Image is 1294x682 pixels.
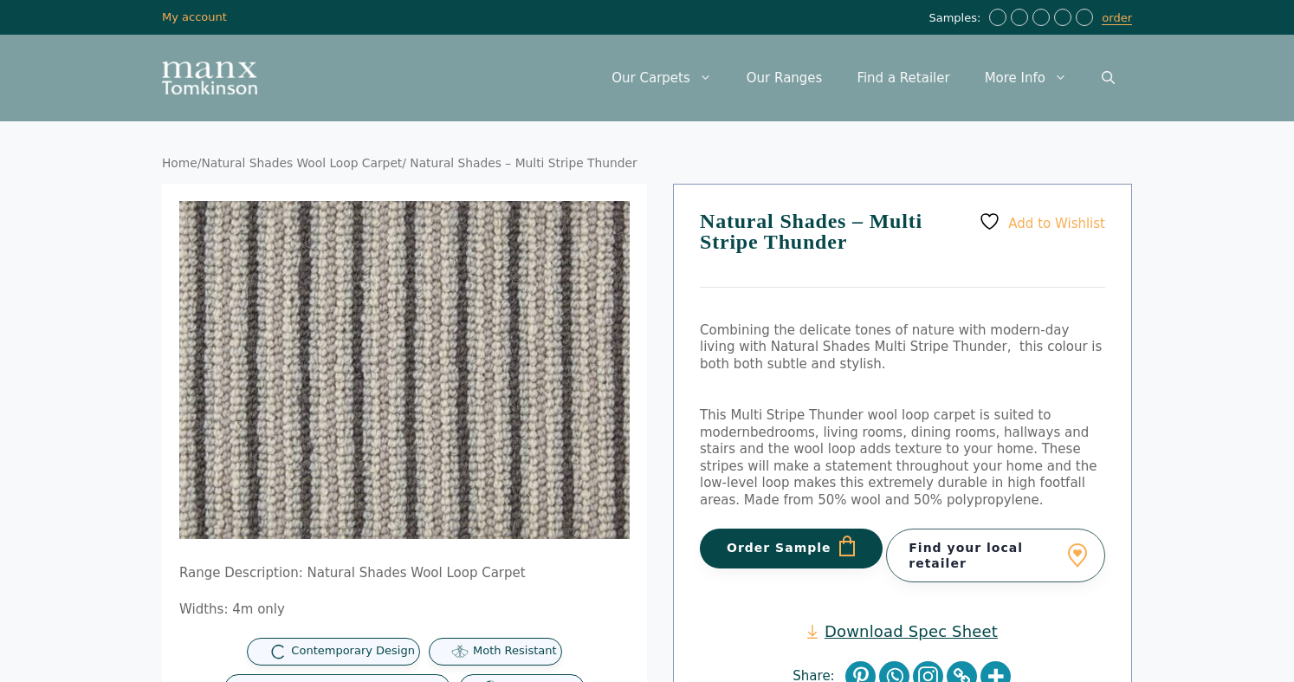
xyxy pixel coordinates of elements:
a: Home [162,156,197,170]
a: Natural Shades Wool Loop Carpet [201,156,402,170]
span: This Multi Stripe Thunder wool loop carpet is suited to modern [700,407,1051,440]
nav: Breadcrumb [162,156,1132,172]
a: Our Carpets [594,52,729,104]
p: Widths: 4m only [179,601,630,619]
h1: Natural Shades – Multi Stripe Thunder [700,211,1105,288]
span: Contemporary Design [291,644,415,659]
a: More Info [967,52,1084,104]
span: Samples: [928,11,985,26]
span: Combining the delicate tones of nature with modern-day living with Natural Shades Multi Stripe Th... [700,322,1102,372]
a: Open Search Bar [1084,52,1132,104]
span: bedrooms, living rooms, dining rooms, hallways and stairs and the wool loop adds texture to your ... [700,425,1097,508]
img: Manx Tomkinson [162,62,257,94]
a: Find your local retailer [886,529,1105,582]
button: Order Sample [700,529,883,568]
nav: Primary [594,52,1132,104]
a: Our Ranges [729,52,840,104]
span: Moth Resistant [473,644,557,659]
a: Download Spec Sheet [807,621,998,641]
a: Find a Retailer [839,52,967,104]
a: My account [162,10,227,23]
p: Range Description: Natural Shades Wool Loop Carpet [179,565,630,582]
span: Add to Wishlist [1008,215,1105,231]
a: Add to Wishlist [979,211,1105,232]
a: order [1102,11,1132,25]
